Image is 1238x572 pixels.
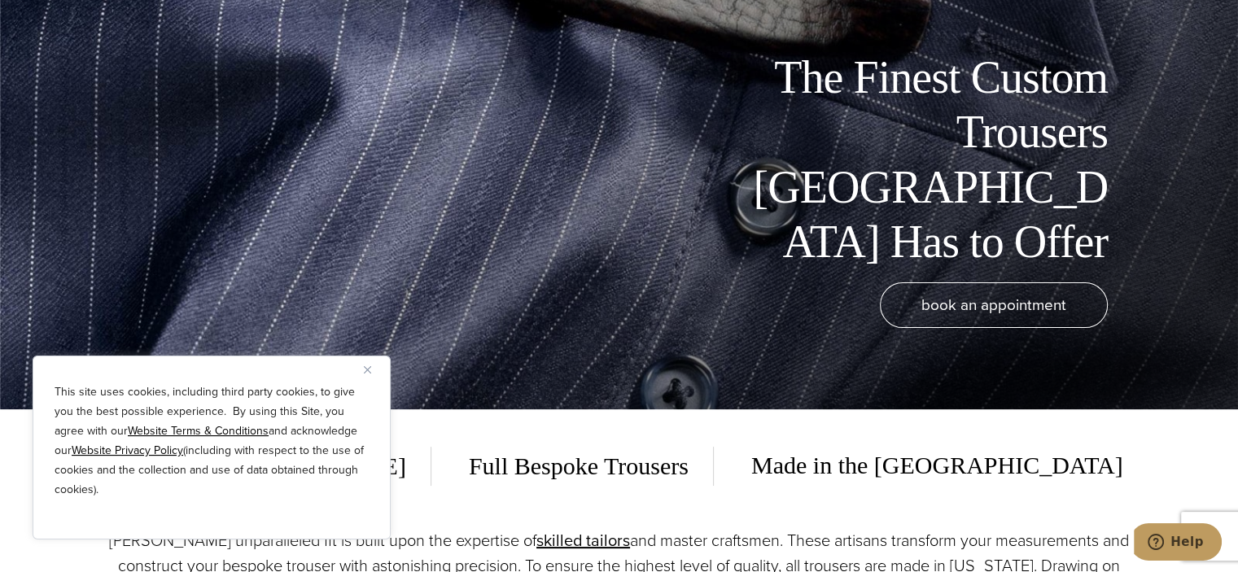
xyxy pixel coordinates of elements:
[880,282,1108,328] a: book an appointment
[444,447,714,486] span: Full Bespoke Trousers
[128,422,269,439] a: Website Terms & Conditions
[921,293,1066,317] span: book an appointment
[1134,523,1222,564] iframe: Opens a widget where you can chat to one of our agents
[364,366,371,373] img: Close
[364,360,383,379] button: Close
[727,446,1123,486] span: Made in the [GEOGRAPHIC_DATA]
[55,382,369,500] p: This site uses cookies, including third party cookies, to give you the best possible experience. ...
[536,528,630,552] a: skilled tailors
[741,50,1108,269] h1: The Finest Custom Trousers [GEOGRAPHIC_DATA] Has to Offer
[72,442,183,459] a: Website Privacy Policy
